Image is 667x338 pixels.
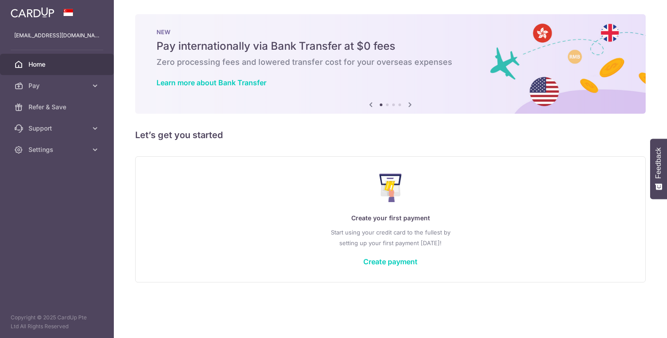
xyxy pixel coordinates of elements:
[363,257,418,266] a: Create payment
[20,6,39,14] span: Help
[650,139,667,199] button: Feedback - Show survey
[157,78,266,87] a: Learn more about Bank Transfer
[28,103,87,111] span: Refer & Save
[157,28,624,36] p: NEW
[153,227,627,248] p: Start using your credit card to the fullest by setting up your first payment [DATE]!
[28,124,87,133] span: Support
[135,128,646,142] h5: Let’s get you started
[157,57,624,68] h6: Zero processing fees and lowered transfer cost for your overseas expenses
[28,145,87,154] span: Settings
[153,213,627,223] p: Create your first payment
[135,14,646,114] img: Bank transfer banner
[11,7,54,18] img: CardUp
[379,174,402,202] img: Make Payment
[655,147,663,179] span: Feedback
[157,39,624,53] h5: Pay internationally via Bank Transfer at $0 fees
[28,60,87,69] span: Home
[14,31,100,40] p: [EMAIL_ADDRESS][DOMAIN_NAME]
[28,81,87,90] span: Pay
